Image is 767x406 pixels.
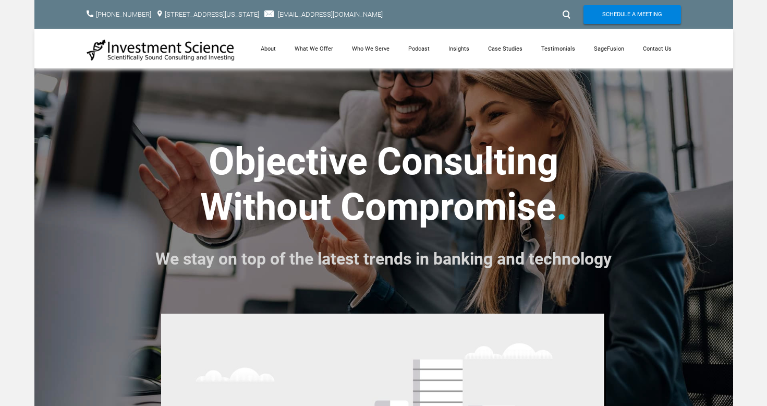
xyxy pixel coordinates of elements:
img: Investment Science | NYC Consulting Services [87,39,235,62]
span: Schedule A Meeting [602,5,662,24]
a: Testimonials [532,29,585,68]
a: Insights [439,29,479,68]
a: Contact Us [634,29,681,68]
a: [STREET_ADDRESS][US_STATE]​ [165,10,259,18]
font: . [556,185,567,229]
strong: ​Objective Consulting ​Without Compromise [200,139,559,229]
a: Who We Serve [343,29,399,68]
font: We stay on top of the latest trends in banking and technology [155,249,612,269]
a: [EMAIL_ADDRESS][DOMAIN_NAME] [278,10,383,18]
a: [PHONE_NUMBER] [96,10,151,18]
a: About [251,29,285,68]
a: Podcast [399,29,439,68]
a: Case Studies [479,29,532,68]
a: Schedule A Meeting [583,5,681,24]
a: What We Offer [285,29,343,68]
a: SageFusion [585,29,634,68]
